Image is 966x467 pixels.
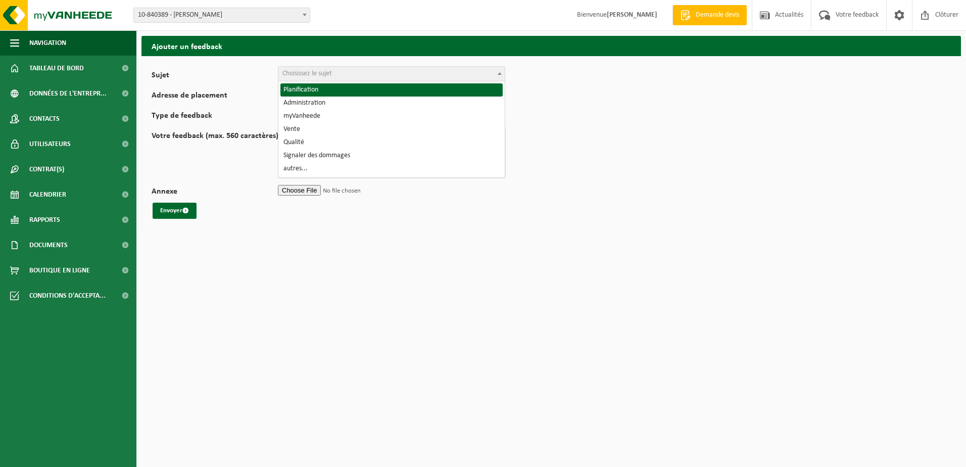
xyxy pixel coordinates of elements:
[280,83,503,97] li: Planification
[280,110,503,123] li: myVanheede
[141,36,961,56] h2: Ajouter un feedback
[282,70,332,77] span: Choisissez le sujet
[152,71,278,81] label: Sujet
[29,81,107,106] span: Données de l'entrepr...
[133,8,310,23] span: 10-840389 - ROBERT, CHRISTOPHE - PHILIPPEVILLE
[29,30,66,56] span: Navigation
[693,10,742,20] span: Demande devis
[152,188,278,198] label: Annexe
[29,283,106,308] span: Conditions d'accepta...
[29,232,68,258] span: Documents
[29,182,66,207] span: Calendrier
[152,112,278,122] label: Type de feedback
[29,207,60,232] span: Rapports
[29,56,84,81] span: Tableau de bord
[607,11,657,19] strong: [PERSON_NAME]
[134,8,310,22] span: 10-840389 - ROBERT, CHRISTOPHE - PHILIPPEVILLE
[153,203,197,219] button: Envoyer
[280,149,503,162] li: Signaler des dommages
[29,258,90,283] span: Boutique en ligne
[29,157,64,182] span: Contrat(s)
[280,97,503,110] li: Administration
[152,132,278,177] label: Votre feedback (max. 560 caractères)
[672,5,747,25] a: Demande devis
[280,123,503,136] li: Vente
[280,136,503,149] li: Qualité
[29,131,71,157] span: Utilisateurs
[280,162,503,175] li: autres...
[152,91,278,102] label: Adresse de placement
[29,106,60,131] span: Contacts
